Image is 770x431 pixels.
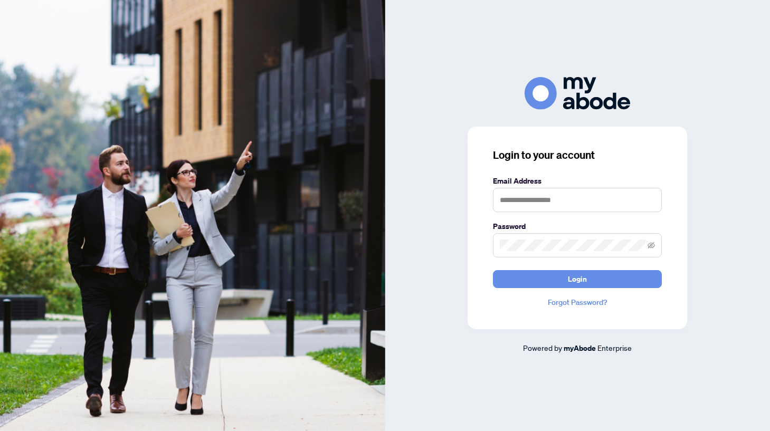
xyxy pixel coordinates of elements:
[568,271,587,288] span: Login
[564,342,596,354] a: myAbode
[493,270,662,288] button: Login
[493,296,662,308] a: Forgot Password?
[648,242,655,249] span: eye-invisible
[525,77,630,109] img: ma-logo
[523,343,562,352] span: Powered by
[597,343,632,352] span: Enterprise
[493,221,662,232] label: Password
[493,175,662,187] label: Email Address
[493,148,662,162] h3: Login to your account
